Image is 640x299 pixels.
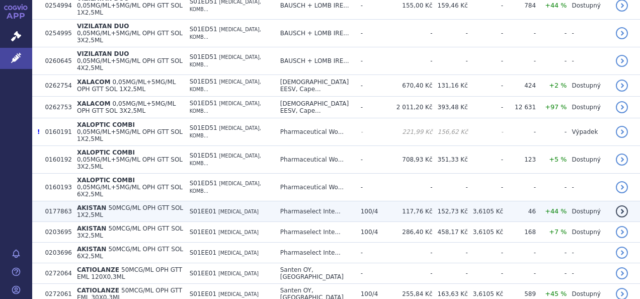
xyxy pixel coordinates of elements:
span: S01EE01 [190,229,216,236]
td: 0262753 [40,97,71,118]
td: - [356,263,391,284]
td: [DEMOGRAPHIC_DATA] EESV, Cape... [275,75,356,97]
span: S01EE01 [190,290,216,297]
span: 0,05MG/ML+5MG/ML OPH GTT SOL 3X2,5ML [77,156,183,170]
td: 708,93 Kč [391,146,433,174]
td: - [356,243,391,263]
span: [MEDICAL_DATA], KOMB... [190,125,261,138]
td: - [536,243,567,263]
td: Výpadek [567,118,611,146]
td: 0203696 [40,243,71,263]
td: - [356,97,391,118]
a: detail [616,205,628,217]
span: CATIOLANZE [77,266,119,273]
span: 0,05MG/ML+5MG/ML OPH GTT SOL 1X2,5ML [77,79,176,93]
span: +45 % [545,290,567,297]
td: - [468,146,503,174]
a: detail [616,267,628,279]
td: BAUSCH + LOMB IRE... [275,20,356,47]
span: [MEDICAL_DATA] [218,271,259,276]
a: detail [616,80,628,92]
td: - [567,263,611,284]
td: 117,76 Kč [391,201,433,222]
td: 351,33 Kč [433,146,468,174]
span: [MEDICAL_DATA], KOMB... [190,54,261,67]
span: S01ED51 [190,124,217,131]
td: - [356,75,391,97]
td: 0160191 [40,118,71,146]
span: 100/4 [361,290,378,297]
td: - [567,20,611,47]
span: [MEDICAL_DATA], KOMB... [190,101,261,114]
td: 0203695 [40,222,71,243]
span: Poslední data tohoto produktu jsou ze SCAU platného k 01.03.2020. [37,128,40,135]
td: Santen OY, [GEOGRAPHIC_DATA] [275,263,356,284]
td: - [468,174,503,201]
span: [MEDICAL_DATA] [218,230,259,235]
span: +44 % [545,207,567,215]
td: - [433,243,468,263]
td: 3,6105 Kč [468,222,503,243]
span: 50MCG/ML OPH GTT SOL 1X2,5ML [77,204,183,218]
span: S01ED51 [190,180,217,187]
span: S01ED51 [190,152,217,159]
span: XALOPTIC COMBI [77,149,135,156]
td: - [391,263,433,284]
td: - [433,263,468,284]
td: 424 [503,75,536,97]
td: - [356,118,391,146]
span: [MEDICAL_DATA], KOMB... [190,181,261,194]
td: Dostupný [567,75,611,97]
td: - [503,263,536,284]
td: 3,6105 Kč [468,201,503,222]
td: - [503,47,536,75]
td: - [536,263,567,284]
span: [MEDICAL_DATA], KOMB... [190,27,261,40]
td: - [468,118,503,146]
span: 50MCG/ML OPH GTT EML 120X0,3ML [77,266,182,280]
span: [MEDICAL_DATA] [218,209,259,214]
span: 0,05MG/ML+5MG/ML OPH GTT SOL 4X2,5ML [77,57,183,71]
span: 100/4 [361,208,378,215]
span: 50MCG/ML OPH GTT SOL 6X2,5ML [77,246,183,260]
span: +7 % [549,228,567,236]
a: detail [616,226,628,238]
td: - [433,174,468,201]
a: detail [616,154,628,166]
td: 0160192 [40,146,71,174]
td: 0262754 [40,75,71,97]
span: S01ED51 [190,78,217,85]
span: S01ED51 [190,26,217,33]
td: 46 [503,201,536,222]
a: detail [616,247,628,259]
td: Pharmaceutical Wo... [275,146,356,174]
a: detail [616,101,628,113]
td: 123 [503,146,536,174]
td: 131,16 Kč [433,75,468,97]
td: [DEMOGRAPHIC_DATA] EESV, Cape... [275,97,356,118]
td: Dostupný [567,222,611,243]
span: [MEDICAL_DATA] [218,250,259,256]
td: - [567,174,611,201]
span: S01EE01 [190,270,216,277]
span: CATIOLANZE [77,287,119,294]
td: - [468,263,503,284]
td: 221,99 Kč [391,118,433,146]
span: VIZILATAN DUO [77,23,129,30]
span: 100/4 [361,229,378,236]
td: - [468,243,503,263]
td: 286,40 Kč [391,222,433,243]
td: - [356,47,391,75]
td: - [536,118,567,146]
span: S01ED51 [190,53,217,60]
td: - [503,118,536,146]
a: detail [616,55,628,67]
span: [MEDICAL_DATA], KOMB... [190,79,261,92]
span: XALACOM [77,100,110,107]
td: Dostupný [567,146,611,174]
td: - [536,174,567,201]
td: 168 [503,222,536,243]
td: 0254995 [40,20,71,47]
td: 152,73 Kč [433,201,468,222]
span: S01ED51 [190,100,217,107]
